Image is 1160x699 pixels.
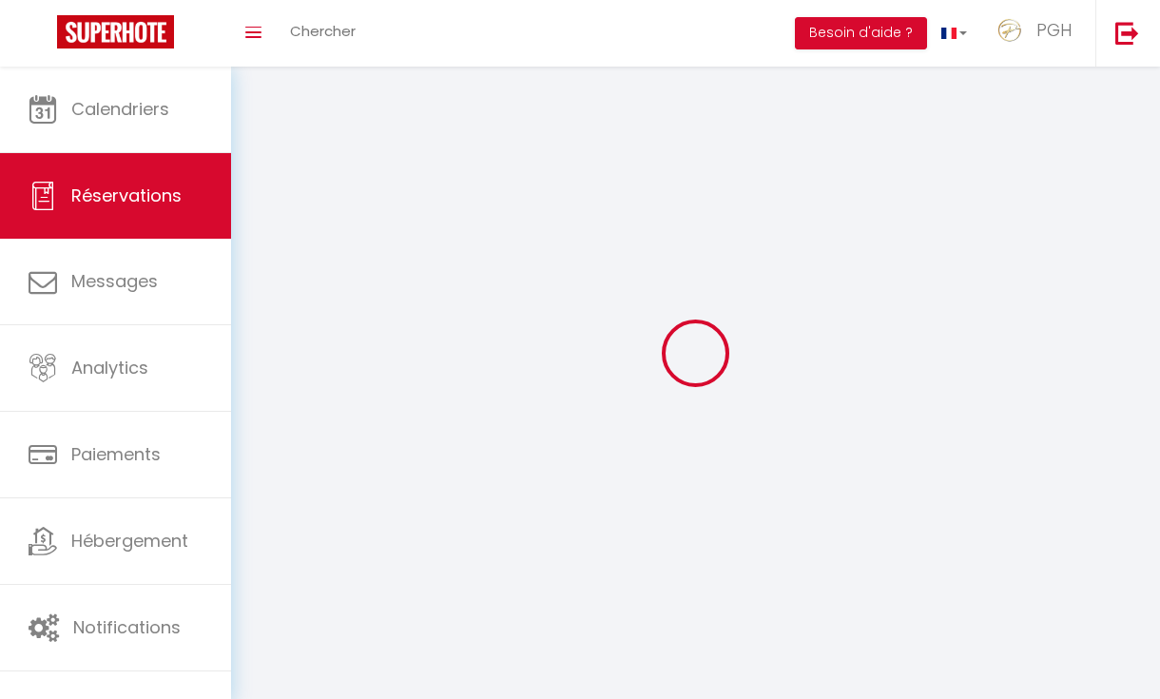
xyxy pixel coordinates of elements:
[71,184,182,207] span: Réservations
[57,15,174,49] img: Super Booking
[73,615,181,639] span: Notifications
[1115,21,1139,45] img: logout
[1036,18,1072,42] span: PGH
[15,8,72,65] button: Open LiveChat chat widget
[795,17,927,49] button: Besoin d'aide ?
[71,269,158,293] span: Messages
[290,21,356,41] span: Chercher
[71,529,188,553] span: Hébergement
[71,97,169,121] span: Calendriers
[71,356,148,379] span: Analytics
[996,17,1024,44] img: ...
[71,442,161,466] span: Paiements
